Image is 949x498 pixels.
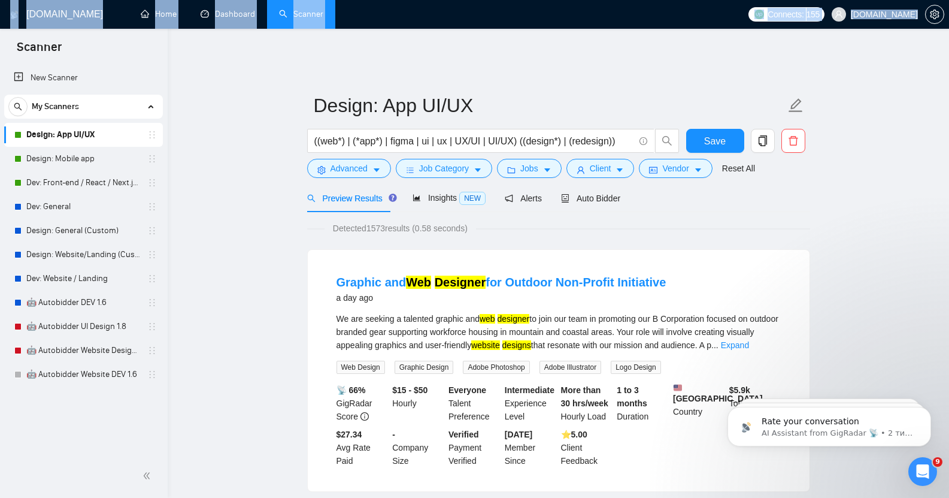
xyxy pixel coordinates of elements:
a: searchScanner [279,9,323,19]
span: Adobe Photoshop [463,361,529,374]
div: Member Since [502,428,559,467]
a: 🤖 Autobidder UI Design 1.8 [26,315,140,339]
span: 9 [933,457,942,467]
div: Hourly Load [559,384,615,423]
a: Design: Website/Landing (Custom) [26,243,140,267]
div: Avg Rate Paid [334,428,390,467]
input: Scanner name... [314,90,786,120]
div: Company Size [390,428,446,467]
div: Tooltip anchor [387,192,398,203]
button: settingAdvancedcaret-down [307,159,391,178]
span: holder [147,226,157,236]
span: ... [711,340,718,350]
span: holder [147,154,157,164]
a: dashboardDashboard [201,9,255,19]
span: caret-down [474,165,482,174]
span: setting [317,165,326,174]
span: folder [507,165,516,174]
span: delete [782,135,805,146]
a: Expand [721,340,749,350]
mark: Web [406,276,431,289]
img: upwork-logo.png [754,10,764,19]
span: Advanced [331,162,368,175]
div: Country [671,384,727,423]
span: info-circle [639,137,647,145]
button: Save [686,129,744,153]
a: 🤖 Autobidder DEV 1.6 [26,291,140,315]
span: Detected 1573 results (0.58 seconds) [325,222,476,235]
span: Connects: [768,8,804,21]
mark: designs [502,340,531,350]
span: idcard [649,165,657,174]
span: holder [147,178,157,188]
span: info-circle [360,412,369,421]
span: holder [147,370,157,379]
button: userClientcaret-down [566,159,635,178]
div: GigRadar Score [334,384,390,423]
a: 🤖 Autobidder Website Design 1.8 [26,339,140,363]
a: Design: App UI/UX [26,123,140,147]
b: Verified [448,430,479,439]
li: New Scanner [4,66,163,90]
span: Alerts [505,194,542,203]
b: 1 to 3 months [617,385,647,408]
span: Save [704,134,726,149]
span: user [577,165,585,174]
span: Auto Bidder [561,194,620,203]
b: $15 - $50 [392,385,427,395]
b: - [392,430,395,439]
span: holder [147,322,157,331]
span: Adobe Illustrator [539,361,601,374]
span: search [307,194,316,203]
span: Web Design [336,361,385,374]
div: Talent Preference [446,384,502,423]
span: holder [147,130,157,140]
span: Preview Results [307,194,393,203]
span: Scanner [7,38,71,64]
span: copy [751,135,774,146]
span: caret-down [372,165,381,174]
span: holder [147,346,157,355]
mark: website [471,340,499,350]
b: ⭐️ 5.00 [561,430,587,439]
span: caret-down [694,165,702,174]
span: NEW [459,192,486,205]
a: Design: General (Custom) [26,219,140,243]
a: New Scanner [14,66,153,90]
div: Experience Level [502,384,559,423]
a: setting [925,10,944,19]
span: search [9,102,27,111]
span: holder [147,274,157,283]
div: Client Feedback [559,428,615,467]
li: My Scanners [4,95,163,387]
button: setting [925,5,944,24]
button: folderJobscaret-down [497,159,562,178]
input: Search Freelance Jobs... [314,134,634,149]
button: copy [751,129,775,153]
span: search [656,135,678,146]
button: search [655,129,679,153]
span: user [835,10,843,19]
span: Logo Design [611,361,660,374]
div: We are seeking a talented graphic and to join our team in promoting our B Corporation focused on ... [336,312,781,352]
div: a day ago [336,291,666,305]
button: search [8,97,28,116]
iframe: Intercom live chat [908,457,937,486]
span: caret-down [616,165,624,174]
span: holder [147,298,157,307]
img: logo [10,5,19,25]
b: More than 30 hrs/week [561,385,608,408]
span: caret-down [543,165,551,174]
a: Graphic andWeb Designerfor Outdoor Non-Profit Initiative [336,276,666,289]
mark: web [480,314,495,324]
b: Everyone [448,385,486,395]
button: barsJob Categorycaret-down [396,159,492,178]
div: Hourly [390,384,446,423]
img: 🇺🇸 [674,384,682,392]
a: Dev: General [26,195,140,219]
a: Design: Mobile app [26,147,140,171]
a: Dev: Front-end / React / Next.js / WebGL / GSAP [26,171,140,195]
